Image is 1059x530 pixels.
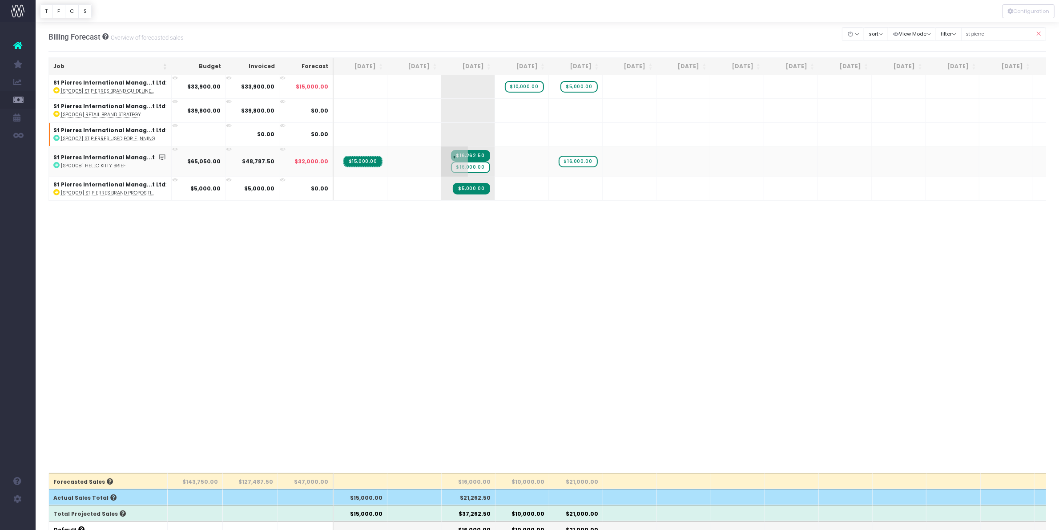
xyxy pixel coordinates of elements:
[311,130,328,138] span: $0.00
[225,58,279,75] th: Invoiced
[311,107,328,115] span: $0.00
[61,190,154,196] abbr: [SP0009] St Pierres Brand Proposition
[53,102,165,110] strong: St Pierres International Manag...t Ltd
[451,162,490,173] span: wayahead Sales Forecast Item
[65,4,79,18] button: C
[53,154,165,161] strong: St Pierres International Manag...t Ltd
[294,158,328,166] span: $32,000.00
[278,473,334,489] th: $47,000.00
[873,58,926,75] th: May 26: activate to sort column ascending
[242,158,274,165] strong: $48,787.50
[495,58,549,75] th: Oct 25: activate to sort column ascending
[981,58,1035,75] th: Jul 26: activate to sort column ascending
[451,150,490,162] span: Streamtime Invoice: INV-13549 – SP0008 Hello Kitty brief - 25% progress invoice
[442,489,495,505] th: $21,262.50
[442,473,495,489] th: $16,000.00
[52,4,65,18] button: F
[172,58,225,75] th: Budget
[11,512,24,526] img: images/default_profile_image.png
[1003,4,1055,18] div: Vertical button group
[187,83,221,90] strong: $33,900.00
[168,473,223,489] th: $143,750.00
[296,83,328,91] span: $15,000.00
[441,146,468,177] span: +
[334,489,387,505] th: $15,000.00
[343,156,383,167] span: Streamtime Invoice: INV-13477 – SP0008 Hello Kitty brief – actual billing date: 30-06-2025 for $3...
[49,489,168,505] th: Actual Sales Total
[279,58,334,75] th: Forecast
[819,58,873,75] th: Apr 26: activate to sort column ascending
[864,27,888,41] button: sort
[187,158,221,165] strong: $65,050.00
[78,4,92,18] button: S
[711,58,765,75] th: Feb 26: activate to sort column ascending
[49,505,168,521] th: Total Projected Sales
[961,27,1047,41] input: Search...
[40,4,92,18] div: Vertical button group
[387,58,441,75] th: Aug 25: activate to sort column ascending
[53,126,165,134] strong: St Pierres International Manag...t Ltd
[559,156,598,167] span: wayahead Sales Forecast Item
[441,58,495,75] th: Sep 25: activate to sort column ascending
[1003,4,1055,18] button: Configuration
[549,58,603,75] th: Nov 25: activate to sort column ascending
[334,58,387,75] th: Jul 25: activate to sort column ascending
[657,58,711,75] th: Jan 26: activate to sort column ascending
[926,58,980,75] th: Jun 26: activate to sort column ascending
[61,88,154,94] abbr: [SP0005] St Pierres Brand Guidelines
[936,27,962,41] button: filter
[61,162,126,169] abbr: [SP0008] Hello Kitty brief
[49,98,172,122] td: :
[495,505,549,521] th: $10,000.00
[241,107,274,114] strong: $39,800.00
[61,135,155,142] abbr: [SP0007] St Pierres Used for Forecast Planning
[334,505,387,521] th: $15,000.00
[311,185,328,193] span: $0.00
[53,181,165,188] strong: St Pierres International Manag...t Ltd
[61,111,141,118] abbr: [SP0006] Retail Brand Strategy
[49,146,172,177] td: :
[53,79,165,86] strong: St Pierres International Manag...t Ltd
[244,185,274,192] strong: $5,000.00
[190,185,221,192] strong: $5,000.00
[49,58,172,75] th: Job: activate to sort column ascending
[549,473,603,489] th: $21,000.00
[442,505,495,521] th: $37,262.50
[40,4,53,18] button: T
[49,177,172,200] td: :
[53,478,113,486] span: Forecasted Sales
[49,122,172,146] td: :
[49,75,172,98] td: :
[603,58,657,75] th: Dec 25: activate to sort column ascending
[549,505,603,521] th: $21,000.00
[223,473,278,489] th: $127,487.50
[109,32,184,41] small: Overview of forecasted sales
[495,473,549,489] th: $10,000.00
[48,32,101,41] span: Billing Forecast
[187,107,221,114] strong: $39,800.00
[888,27,936,41] button: View Mode
[257,130,274,138] strong: $0.00
[765,58,819,75] th: Mar 26: activate to sort column ascending
[453,183,490,194] span: Streamtime Invoice: INV-13548 – SP0009 St Pierres Brand Proposition
[241,83,274,90] strong: $33,900.00
[560,81,597,93] span: wayahead Sales Forecast Item
[505,81,544,93] span: wayahead Sales Forecast Item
